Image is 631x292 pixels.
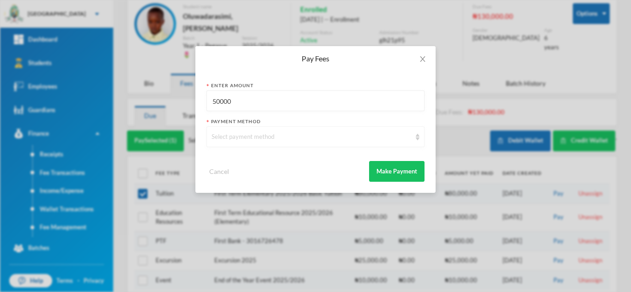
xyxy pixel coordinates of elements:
button: Close [410,46,436,72]
button: Cancel [206,166,232,177]
div: Select payment method [212,132,411,142]
div: Enter Amount [206,82,425,89]
button: Make Payment [369,161,425,182]
div: Payment Method [206,118,425,125]
div: Pay Fees [206,54,425,64]
i: icon: close [419,55,426,63]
